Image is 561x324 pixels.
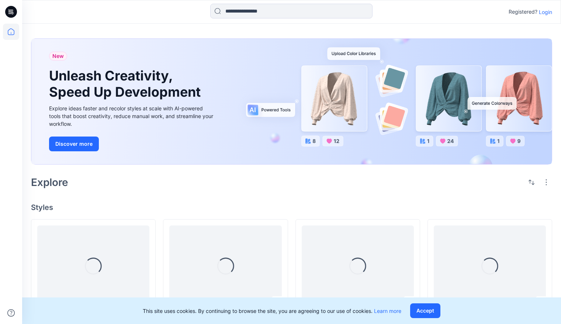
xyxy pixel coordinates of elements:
[31,203,552,212] h4: Styles
[49,104,215,128] div: Explore ideas faster and recolor styles at scale with AI-powered tools that boost creativity, red...
[374,308,401,314] a: Learn more
[509,7,537,16] p: Registered?
[143,307,401,315] p: This site uses cookies. By continuing to browse the site, you are agreeing to our use of cookies.
[49,137,99,151] button: Discover more
[52,52,64,61] span: New
[31,176,68,188] h2: Explore
[49,137,215,151] a: Discover more
[410,303,440,318] button: Accept
[49,68,204,100] h1: Unleash Creativity, Speed Up Development
[539,8,552,16] p: Login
